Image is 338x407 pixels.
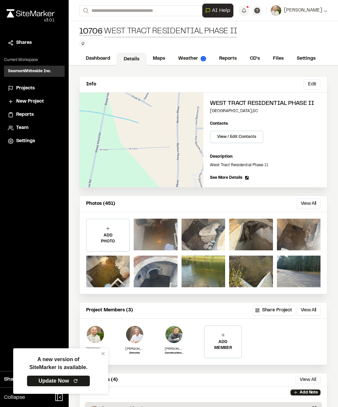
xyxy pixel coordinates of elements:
a: Details [117,53,146,66]
p: ADD MEMBER [205,339,241,351]
div: Oh geez...please don't... [7,17,54,23]
p: Contacts: [210,121,228,127]
img: Russell White [165,325,183,344]
button: [PERSON_NAME] [271,5,327,16]
a: Weather [172,52,213,65]
img: precipai.png [201,56,206,61]
span: AI Help [212,7,230,15]
button: Share Project [253,305,295,316]
img: rebrand.png [7,9,54,17]
img: User [271,5,281,16]
a: Reports [213,52,243,65]
span: Collapse [4,393,25,401]
p: [GEOGRAPHIC_DATA] , SC [210,108,321,114]
img: Donald Jones [125,325,144,344]
button: View All [296,305,321,316]
a: Files [266,52,290,65]
button: Edit Tags [79,40,86,47]
button: Edit [304,79,321,90]
p: [PERSON_NAME] [86,346,105,351]
p: Construction Admin Field Project Coordinator [165,351,183,355]
p: West Tract Residential Phase 11 [210,162,321,168]
button: View All [296,199,321,209]
h3: SeamonWhiteside Inc. [8,68,51,74]
button: close [101,351,106,356]
h2: West Tract Residential Phase II [210,99,321,108]
a: CD's [243,52,266,65]
a: Team [8,124,61,132]
p: Info [86,81,96,88]
a: Settings [8,138,61,145]
a: Dashboard [79,52,117,65]
span: New Project [16,98,44,105]
span: [PERSON_NAME] [284,7,322,14]
span: Team [16,124,28,132]
a: New Project [8,98,61,105]
p: Director [125,351,144,355]
p: Current Workspace [4,57,65,63]
span: Shares [16,39,32,47]
span: See More Details [210,175,242,181]
a: Reports [8,111,61,118]
a: Shares [8,39,61,47]
p: Description: [210,154,321,160]
p: Add Note [300,390,318,395]
button: Search [79,5,91,16]
p: [PERSON_NAME] [165,346,183,351]
button: View All [295,376,321,384]
a: Update Now [27,375,90,387]
button: Open AI Assistant [202,4,233,17]
span: Projects [16,85,35,92]
p: ADD PHOTO [87,233,129,244]
a: Projects [8,85,61,92]
span: Settings [16,138,35,145]
div: Open AI Assistant [202,4,236,17]
a: Settings [290,52,322,65]
p: [PERSON_NAME] [125,346,144,351]
a: Maps [146,52,172,65]
span: Reports [16,111,34,118]
button: View / Edit Contacts [210,131,263,143]
p: A new version of SiteMarker is available. [29,356,87,371]
p: Project Members (3) [86,307,133,314]
img: Sinuhe Perez [86,325,105,344]
p: Photos (451) [86,200,115,207]
span: Share Workspace [4,375,48,383]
